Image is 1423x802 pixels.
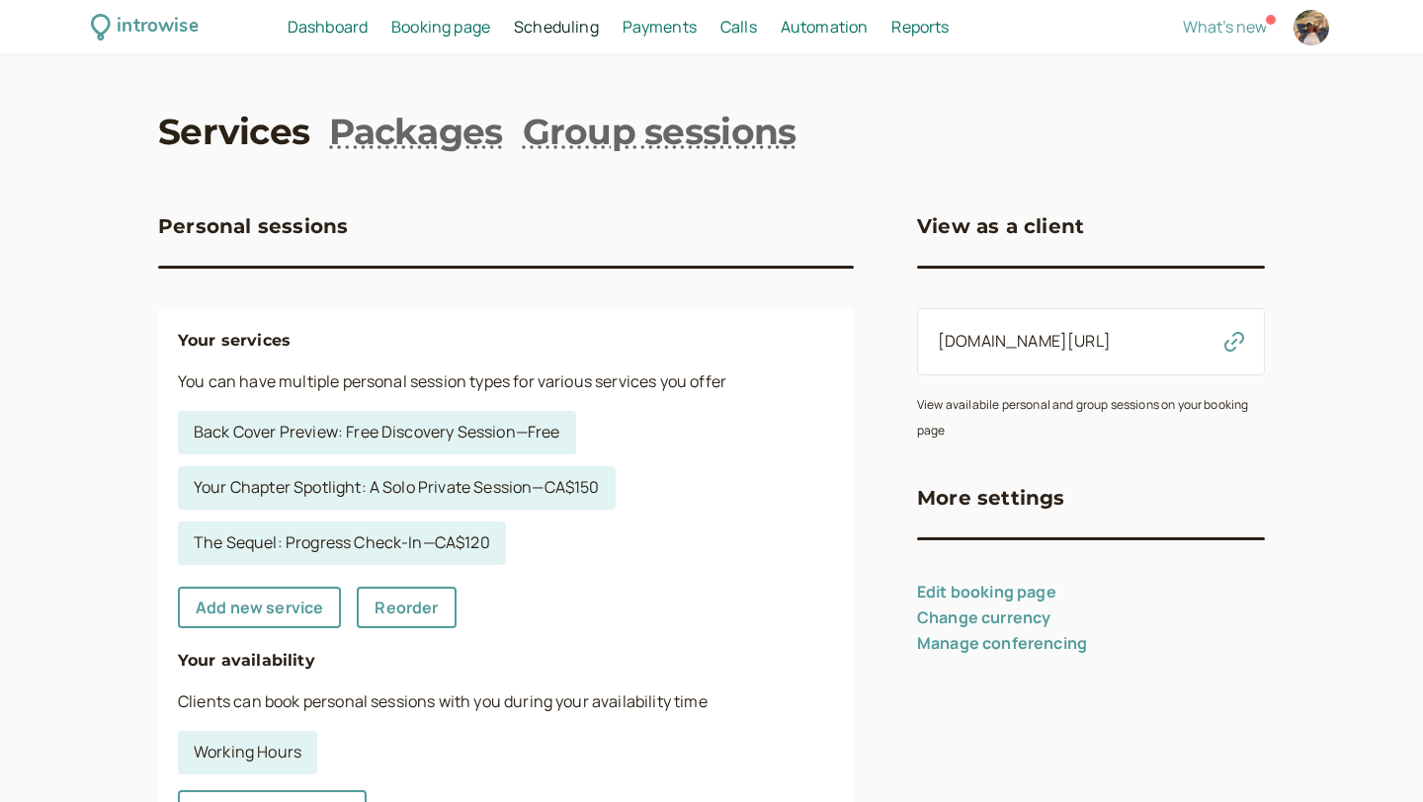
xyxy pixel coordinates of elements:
[158,210,348,242] h3: Personal sessions
[1183,16,1267,38] span: What's new
[329,107,502,156] a: Packages
[158,107,309,156] a: Services
[91,12,199,42] a: introwise
[288,15,368,40] a: Dashboard
[288,16,368,38] span: Dashboard
[917,581,1056,602] a: Edit booking page
[514,16,599,38] span: Scheduling
[117,12,198,42] div: introwise
[720,15,757,40] a: Calls
[523,107,796,156] a: Group sessions
[623,15,697,40] a: Payments
[391,15,490,40] a: Booking page
[917,396,1248,439] small: View availabile personal and group sessions on your booking page
[178,731,317,774] a: Working Hours
[178,521,506,565] a: The Sequel: Progress Check-In—CA$120
[514,15,599,40] a: Scheduling
[917,606,1050,628] a: Change currency
[891,16,949,38] span: Reports
[178,369,834,395] p: You can have multiple personal session types for various services you offer
[781,15,869,40] a: Automation
[891,15,949,40] a: Reports
[178,411,576,454] a: Back Cover Preview: Free Discovery Session—Free
[917,210,1084,242] h3: View as a client
[917,632,1087,654] a: Manage conferencing
[720,16,757,38] span: Calls
[1183,18,1267,36] button: What's new
[357,587,456,628] a: Reorder
[1291,7,1332,48] a: Account
[781,16,869,38] span: Automation
[178,689,834,715] p: Clients can book personal sessions with you during your availability time
[178,328,834,354] h4: Your services
[917,482,1065,514] h3: More settings
[178,466,616,510] a: Your Chapter Spotlight: A Solo Private Session—CA$150
[178,648,834,674] h4: Your availability
[938,330,1111,352] a: [DOMAIN_NAME][URL]
[623,16,697,38] span: Payments
[178,587,341,628] a: Add new service
[391,16,490,38] span: Booking page
[1324,707,1423,802] iframe: Chat Widget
